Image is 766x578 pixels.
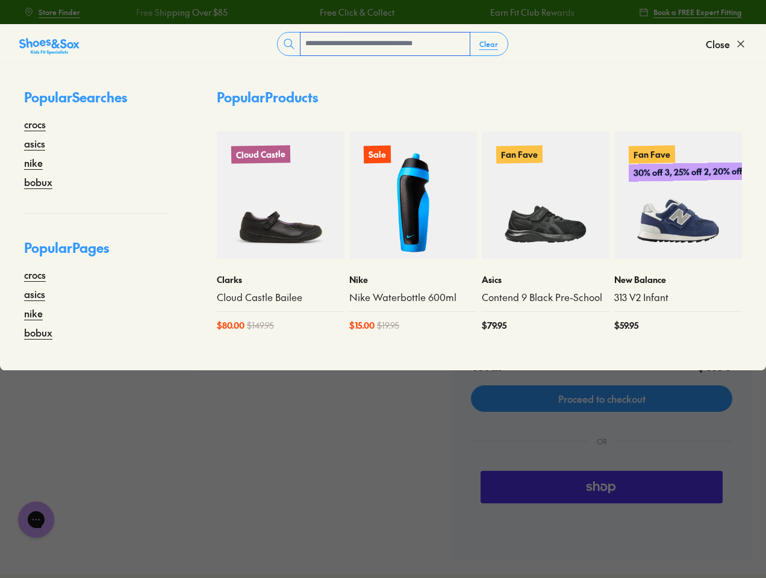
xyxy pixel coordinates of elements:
p: Sale [364,146,391,164]
a: asics [24,136,45,151]
a: crocs [24,117,46,131]
a: crocs [24,267,46,282]
span: Store Finder [39,7,80,17]
p: Fan Fave [629,145,675,163]
a: 313 V2 Infant [614,291,742,304]
a: nike [24,155,43,170]
a: Free Shipping Over $85 [135,6,227,19]
a: Earn Fit Club Rewards [490,6,574,19]
span: $ 149.95 [247,319,274,332]
span: Close [706,37,730,51]
p: Popular Products [217,87,318,107]
iframe: Gorgias live chat messenger [12,497,60,542]
a: Nike Waterbottle 600ml [349,291,477,304]
button: Close [706,31,747,57]
a: Fan Fave30% off 3, 25% off 2, 20% off 1 [614,131,742,259]
iframe: PayPal-paypal [481,508,723,541]
span: Book a FREE Expert Fitting [653,7,742,17]
a: bobux [24,175,52,189]
a: Shoes &amp; Sox [19,34,79,54]
a: nike [24,306,43,320]
a: Store Finder [24,1,80,23]
p: Cloud Castle [231,145,290,164]
p: New Balance [614,273,742,286]
span: $ 15.00 [349,319,375,332]
a: Cloud Castle [217,131,344,259]
img: SNS_Logo_Responsive.svg [19,37,79,56]
p: Fan Fave [496,145,543,163]
span: $ 59.95 [614,319,638,332]
span: $ 80.00 [217,319,244,332]
a: Contend 9 Black Pre-School [482,291,609,304]
a: Free Click & Collect [319,6,394,19]
p: Asics [482,273,609,286]
p: Popular Pages [24,238,169,267]
p: Nike [349,273,477,286]
p: Popular Searches [24,87,169,117]
div: OR [587,426,617,456]
a: Cloud Castle Bailee [217,291,344,304]
span: $ 79.95 [482,319,506,332]
span: $ 19.95 [377,319,399,332]
button: Clear [470,33,508,55]
a: Sale [349,131,477,259]
a: Book a FREE Expert Fitting [639,1,742,23]
a: asics [24,287,45,301]
a: Proceed to checkout [471,385,732,412]
a: bobux [24,325,52,340]
p: Clarks [217,273,344,286]
p: 30% off 3, 25% off 2, 20% off 1 [629,162,752,182]
a: Fan Fave [482,131,609,259]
